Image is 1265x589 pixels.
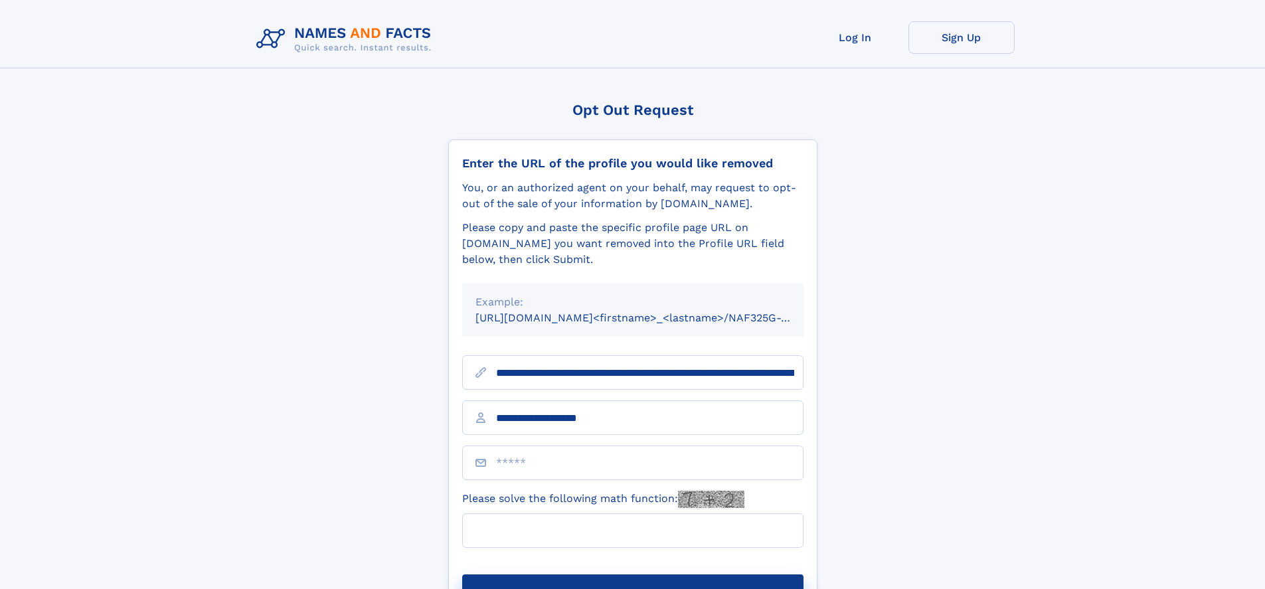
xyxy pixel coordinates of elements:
[251,21,442,57] img: Logo Names and Facts
[475,311,829,324] small: [URL][DOMAIN_NAME]<firstname>_<lastname>/NAF325G-xxxxxxxx
[475,294,790,310] div: Example:
[462,220,803,268] div: Please copy and paste the specific profile page URL on [DOMAIN_NAME] you want removed into the Pr...
[802,21,908,54] a: Log In
[462,156,803,171] div: Enter the URL of the profile you would like removed
[462,491,744,508] label: Please solve the following math function:
[462,180,803,212] div: You, or an authorized agent on your behalf, may request to opt-out of the sale of your informatio...
[448,102,817,118] div: Opt Out Request
[908,21,1015,54] a: Sign Up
